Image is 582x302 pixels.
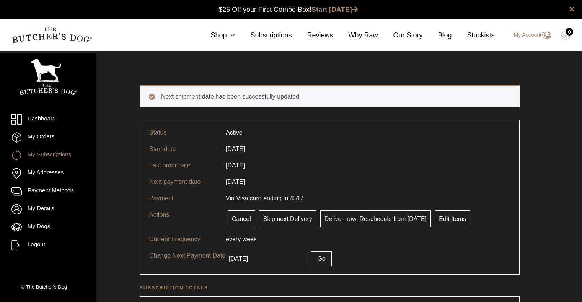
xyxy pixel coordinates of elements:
a: Why Raw [333,30,378,41]
a: Cancel [228,210,255,227]
img: TBD_Cart-Empty.png [561,31,571,41]
a: Deliver now. Reschedule from [DATE] [320,210,431,227]
p: Change Next Payment Date [149,251,226,260]
h2: Subscription totals [140,284,520,292]
a: My Subscriptions [11,150,84,161]
td: [DATE] [221,141,249,157]
td: Start date [145,141,221,157]
a: Stockists [452,30,495,41]
span: every [226,236,241,242]
a: Logout [11,240,84,250]
img: TBD_Portrait_Logo_White.png [19,59,77,95]
a: My Orders [11,132,84,143]
td: Status [145,125,221,141]
a: My Addresses [11,168,84,179]
td: [DATE] [221,174,249,190]
a: Dashboard [11,114,84,125]
a: Payment Methods [11,186,84,196]
a: close [569,5,574,14]
td: Actions [145,206,221,231]
a: Shop [195,30,235,41]
a: My Dogs [11,222,84,232]
a: Skip next Delivery [259,210,316,227]
a: My Details [11,204,84,214]
td: Next payment date [145,174,221,190]
a: Subscriptions [235,30,292,41]
a: Reviews [292,30,333,41]
div: 0 [566,28,573,36]
td: Last order date [145,157,221,174]
td: [DATE] [221,157,249,174]
a: Blog [423,30,452,41]
button: Go [311,251,331,266]
span: Via Visa card ending in 4517 [226,195,303,201]
a: My Account [506,31,551,40]
td: Active [221,125,247,141]
a: Our Story [378,30,423,41]
a: Edit Items [435,210,470,227]
p: Current Frequency [149,235,226,244]
a: Start [DATE] [311,6,358,13]
td: Payment [145,190,221,206]
div: Next shipment date has been successfully updated [140,85,520,107]
span: week [243,236,257,242]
